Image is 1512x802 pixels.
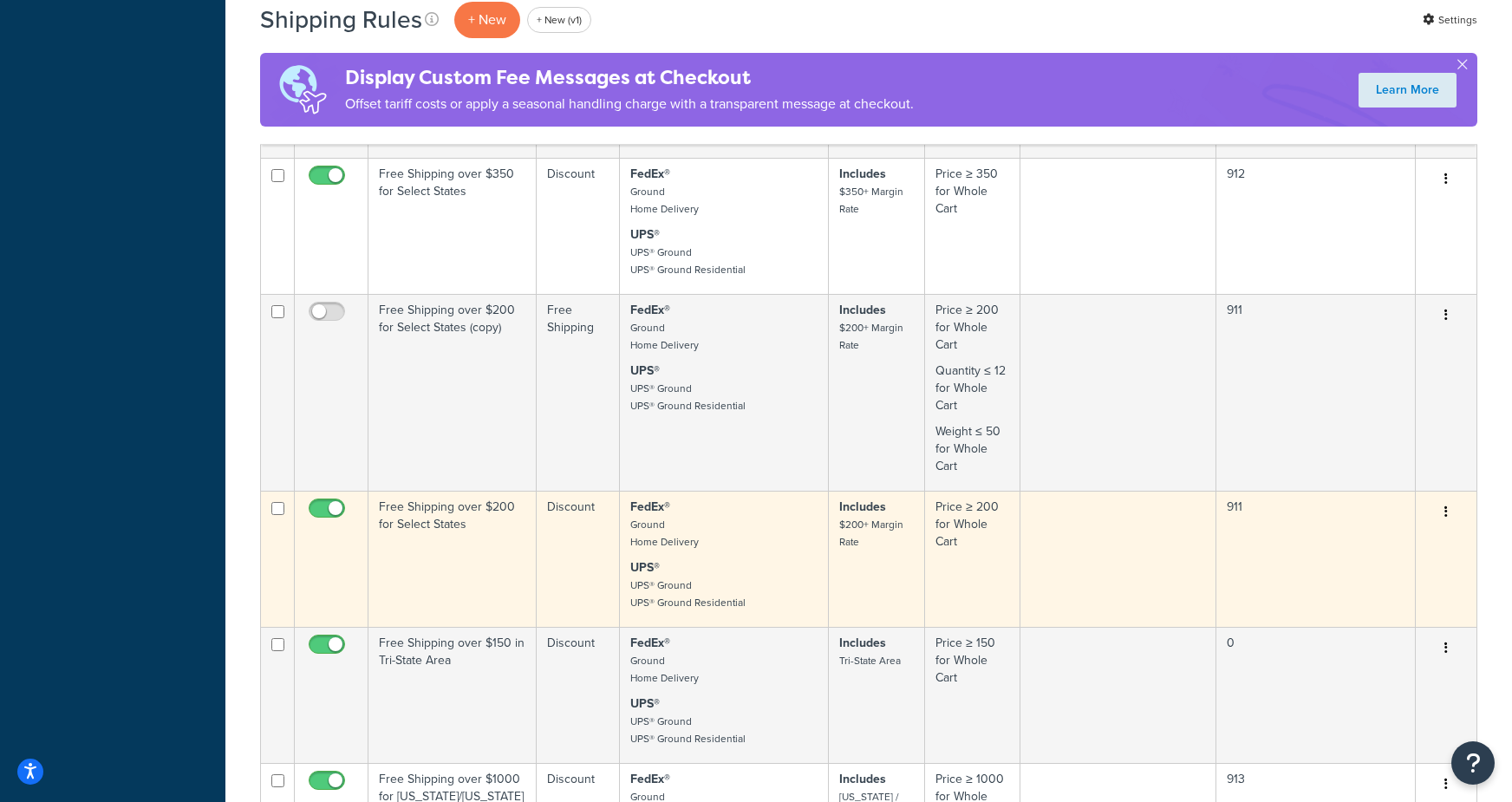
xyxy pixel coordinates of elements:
small: $200+ Margin Rate [839,517,903,550]
td: Price ≥ 350 for Whole Cart [925,158,1020,294]
td: 912 [1216,158,1416,294]
strong: Includes [839,301,886,319]
td: Discount [537,627,620,763]
button: Open Resource Center [1451,741,1495,785]
td: Free Shipping over $150 in Tri-State Area [368,627,537,763]
strong: Includes [839,634,886,652]
td: 911 [1216,294,1416,491]
strong: UPS® [630,225,660,244]
h4: Display Custom Fee Messages at Checkout [345,63,914,92]
p: Weight ≤ 50 for Whole Cart [935,423,1009,475]
p: Quantity ≤ 12 for Whole Cart [935,362,1009,414]
td: Price ≥ 200 for Whole Cart [925,491,1020,627]
img: duties-banner-06bc72dcb5fe05cb3f9472aba00be2ae8eb53ab6f0d8bb03d382ba314ac3c341.png [260,53,345,127]
small: $200+ Margin Rate [839,320,903,353]
strong: Includes [839,165,886,183]
strong: UPS® [630,362,660,380]
strong: FedEx® [630,301,670,319]
strong: FedEx® [630,770,670,788]
small: Ground Home Delivery [630,184,699,217]
td: Free Shipping over $200 for Select States [368,491,537,627]
td: Price ≥ 200 for Whole Cart [925,294,1020,491]
small: Tri-State Area [839,653,901,668]
small: Ground Home Delivery [630,517,699,550]
small: Ground Home Delivery [630,320,699,353]
td: Discount [537,491,620,627]
small: $350+ Margin Rate [839,184,903,217]
small: UPS® Ground UPS® Ground Residential [630,714,746,747]
p: + New [454,2,520,37]
p: Offset tariff costs or apply a seasonal handling charge with a transparent message at checkout. [345,92,914,116]
a: + New (v1) [527,7,591,33]
td: Free Shipping [537,294,620,491]
strong: UPS® [630,694,660,713]
td: Price ≥ 150 for Whole Cart [925,627,1020,763]
small: Ground Home Delivery [630,653,699,686]
small: UPS® Ground UPS® Ground Residential [630,381,746,414]
a: Learn More [1359,73,1457,108]
td: Free Shipping over $200 for Select States (copy) [368,294,537,491]
small: UPS® Ground UPS® Ground Residential [630,245,746,277]
td: Free Shipping over $350 for Select States [368,158,537,294]
td: Discount [537,158,620,294]
td: 0 [1216,627,1416,763]
h1: Shipping Rules [260,3,422,36]
td: 911 [1216,491,1416,627]
strong: Includes [839,770,886,788]
strong: FedEx® [630,634,670,652]
strong: FedEx® [630,165,670,183]
strong: UPS® [630,558,660,577]
a: Settings [1423,8,1477,32]
small: UPS® Ground UPS® Ground Residential [630,577,746,610]
strong: Includes [839,498,886,516]
strong: FedEx® [630,498,670,516]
